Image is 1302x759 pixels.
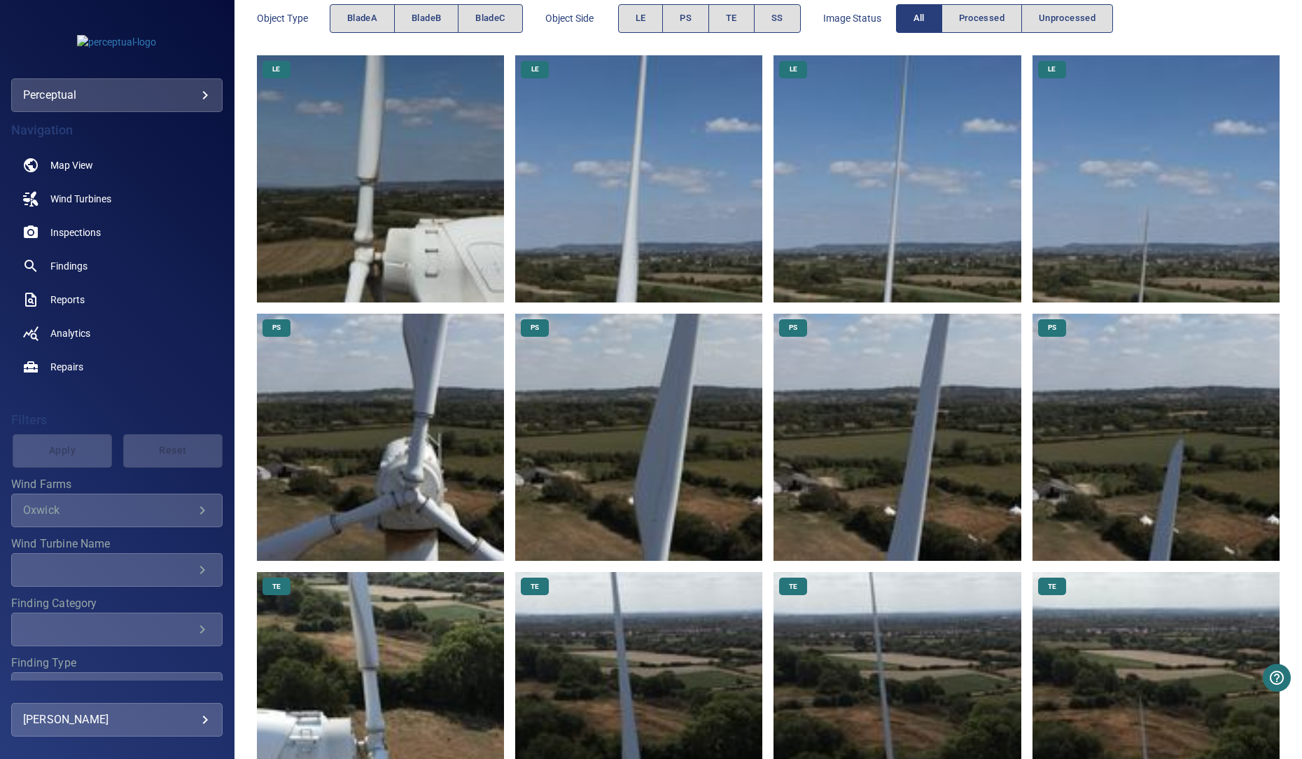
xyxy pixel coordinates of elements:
[264,64,288,74] span: LE
[11,350,223,384] a: repairs noActive
[330,4,395,33] button: bladeA
[1039,582,1065,592] span: TE
[23,709,211,731] div: [PERSON_NAME]
[913,11,925,27] span: All
[1039,11,1095,27] span: Unprocessed
[771,11,783,27] span: SS
[257,11,330,25] span: Object type
[636,11,646,27] span: LE
[11,123,223,137] h4: Navigation
[50,225,101,239] span: Inspections
[618,4,801,33] div: objectSide
[11,479,223,490] label: Wind Farms
[680,11,692,27] span: PS
[11,613,223,646] div: Finding Category
[394,4,458,33] button: bladeB
[1039,323,1065,333] span: PS
[264,582,289,592] span: TE
[330,4,523,33] div: objectType
[11,148,223,182] a: map noActive
[781,64,806,74] span: LE
[475,11,505,27] span: bladeC
[11,78,223,112] div: perceptual
[11,553,223,587] div: Wind Turbine Name
[264,323,289,333] span: PS
[11,249,223,283] a: findings noActive
[1021,4,1113,33] button: Unprocessed
[780,323,806,333] span: PS
[11,316,223,350] a: analytics noActive
[458,4,522,33] button: bladeC
[823,11,896,25] span: Image Status
[11,657,223,669] label: Finding Type
[50,192,111,206] span: Wind Turbines
[11,216,223,249] a: inspections noActive
[708,4,755,33] button: TE
[50,326,90,340] span: Analytics
[11,413,223,427] h4: Filters
[11,672,223,706] div: Finding Type
[896,4,1114,33] div: imageStatus
[23,84,211,106] div: perceptual
[11,494,223,527] div: Wind Farms
[50,293,85,307] span: Reports
[50,360,83,374] span: Repairs
[662,4,709,33] button: PS
[780,582,806,592] span: TE
[726,11,737,27] span: TE
[618,4,664,33] button: LE
[11,283,223,316] a: reports noActive
[941,4,1022,33] button: Processed
[50,158,93,172] span: Map View
[522,582,547,592] span: TE
[77,35,156,49] img: perceptual-logo
[896,4,942,33] button: All
[1039,64,1064,74] span: LE
[545,11,618,25] span: Object Side
[11,598,223,609] label: Finding Category
[412,11,441,27] span: bladeB
[347,11,377,27] span: bladeA
[523,64,547,74] span: LE
[11,182,223,216] a: windturbines noActive
[50,259,87,273] span: Findings
[23,503,194,517] div: Oxwick
[11,538,223,550] label: Wind Turbine Name
[522,323,547,333] span: PS
[754,4,801,33] button: SS
[959,11,1004,27] span: Processed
